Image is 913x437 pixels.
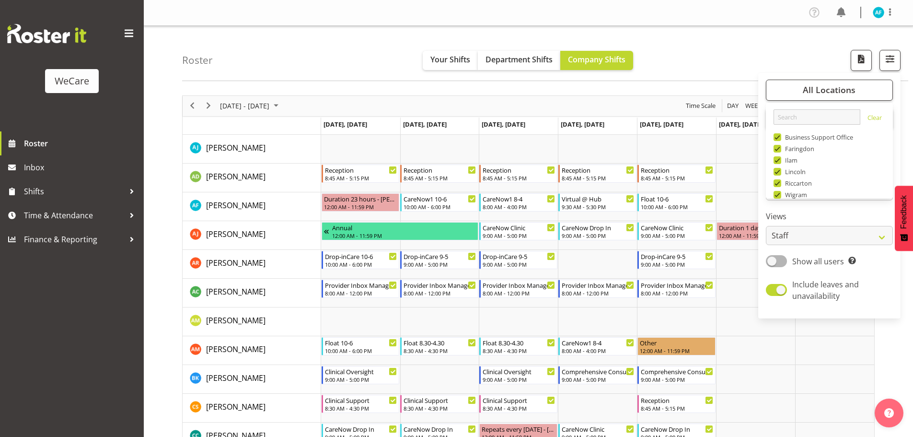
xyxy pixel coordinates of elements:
div: Aleea Devenport"s event - Reception Begin From Wednesday, August 20, 2025 at 8:45:00 AM GMT+12:00... [479,165,557,183]
div: Float 10-6 [641,194,713,203]
div: Brian Ko"s event - Clinical Oversight Begin From Monday, August 18, 2025 at 9:00:00 AM GMT+12:00 ... [322,366,400,384]
td: Ashley Mendoza resource [183,336,321,365]
div: Clinical Oversight [325,366,397,376]
span: [PERSON_NAME] [206,200,266,211]
div: Amy Johannsen"s event - CareNow Drop In Begin From Thursday, August 21, 2025 at 9:00:00 AM GMT+12... [558,222,636,240]
div: Clinical Support [404,395,476,405]
button: Your Shifts [423,51,478,70]
span: Finance & Reporting [24,232,125,247]
div: 8:45 AM - 5:15 PM [641,404,713,412]
div: Andrea Ramirez"s event - Drop-inCare 9-5 Begin From Wednesday, August 20, 2025 at 9:00:00 AM GMT+... [479,251,557,269]
div: 9:00 AM - 5:00 PM [641,260,713,268]
div: 10:00 AM - 6:00 PM [325,260,397,268]
div: Reception [641,165,713,175]
img: alex-ferguson10997.jpg [873,7,884,18]
a: [PERSON_NAME] [206,257,266,269]
div: Clinical Oversight [483,366,555,376]
div: Brian Ko"s event - Comprehensive Consult Begin From Thursday, August 21, 2025 at 9:00:00 AM GMT+1... [558,366,636,384]
div: Drop-inCare 9-5 [483,251,555,261]
div: 8:45 AM - 5:15 PM [483,174,555,182]
div: 8:00 AM - 12:00 PM [562,289,634,297]
a: Clear [867,113,882,125]
td: Catherine Stewart resource [183,394,321,423]
div: Provider Inbox Management [325,280,397,290]
div: Catherine Stewart"s event - Clinical Support Begin From Tuesday, August 19, 2025 at 8:30:00 AM GM... [400,395,478,413]
a: [PERSON_NAME] [206,200,266,211]
div: Reception [325,165,397,175]
a: [PERSON_NAME] [206,171,266,182]
div: Brian Ko"s event - Clinical Oversight Begin From Wednesday, August 20, 2025 at 9:00:00 AM GMT+12:... [479,366,557,384]
div: CareNow1 10-6 [404,194,476,203]
div: Duration 23 hours - [PERSON_NAME] [324,194,397,203]
div: Andrew Casburn"s event - Provider Inbox Management Begin From Thursday, August 21, 2025 at 8:00:0... [558,280,636,298]
button: Timeline Week [744,100,763,112]
div: Alex Ferguson"s event - Duration 23 hours - Alex Ferguson Begin From Monday, August 18, 2025 at 1... [322,193,400,212]
td: Antonia Mao resource [183,307,321,336]
a: [PERSON_NAME] [206,286,266,297]
div: Annual [332,223,476,232]
div: 8:00 AM - 4:00 PM [562,347,634,354]
div: Andrew Casburn"s event - Provider Inbox Management Begin From Wednesday, August 20, 2025 at 8:00:... [479,280,557,298]
div: CareNow1 8-4 [483,194,555,203]
span: Wigram [781,191,808,199]
span: Company Shifts [568,54,625,65]
div: WeCare [55,74,89,88]
div: 12:00 AM - 11:59 PM [640,347,713,354]
span: Day [726,100,740,112]
button: Next [202,100,215,112]
div: Clinical Support [483,395,555,405]
div: Catherine Stewart"s event - Clinical Support Begin From Monday, August 18, 2025 at 8:30:00 AM GMT... [322,395,400,413]
div: 9:00 AM - 5:00 PM [483,376,555,383]
div: Alex Ferguson"s event - Virtual @ Hub Begin From Thursday, August 21, 2025 at 9:30:00 AM GMT+12:0... [558,193,636,212]
div: 8:00 AM - 12:00 PM [483,289,555,297]
div: CareNow Clinic [483,223,555,232]
div: Amy Johannsen"s event - CareNow Clinic Begin From Wednesday, August 20, 2025 at 9:00:00 AM GMT+12... [479,222,557,240]
div: Brian Ko"s event - Comprehensive Consult Begin From Friday, August 22, 2025 at 9:00:00 AM GMT+12:... [637,366,716,384]
span: Riccarton [781,179,812,187]
div: Amy Johannsen"s event - Annual Begin From Wednesday, August 13, 2025 at 12:00:00 AM GMT+12:00 End... [322,222,479,240]
td: AJ Jones resource [183,135,321,164]
span: [DATE], [DATE] [324,120,367,129]
div: previous period [184,96,200,116]
div: 8:30 AM - 4:30 PM [404,404,476,412]
button: Previous [186,100,199,112]
button: Department Shifts [478,51,560,70]
a: [PERSON_NAME] [206,142,266,154]
span: Inbox [24,160,139,175]
div: Drop-inCare 10-6 [325,251,397,261]
div: Duration 1 days - [PERSON_NAME] [719,223,871,232]
div: 9:00 AM - 5:00 PM [562,232,634,239]
span: [DATE], [DATE] [482,120,525,129]
div: Ashley Mendoza"s event - Float 8.30-4.30 Begin From Wednesday, August 20, 2025 at 8:30:00 AM GMT+... [479,337,557,355]
span: Week [744,100,763,112]
div: Aleea Devenport"s event - Reception Begin From Thursday, August 21, 2025 at 8:45:00 AM GMT+12:00 ... [558,165,636,183]
span: Lincoln [781,168,806,176]
span: [DATE], [DATE] [561,120,604,129]
div: Andrea Ramirez"s event - Drop-inCare 9-5 Begin From Friday, August 22, 2025 at 9:00:00 AM GMT+12:... [637,251,716,269]
button: August 2025 [219,100,283,112]
div: 12:00 AM - 11:59 PM [719,232,871,239]
div: Other [640,338,713,347]
div: Alex Ferguson"s event - CareNow1 8-4 Begin From Wednesday, August 20, 2025 at 8:00:00 AM GMT+12:0... [479,193,557,212]
div: CareNow Drop In [404,424,476,434]
div: Ashley Mendoza"s event - Float 10-6 Begin From Monday, August 18, 2025 at 10:00:00 AM GMT+12:00 E... [322,337,400,355]
div: Aleea Devenport"s event - Reception Begin From Monday, August 18, 2025 at 8:45:00 AM GMT+12:00 En... [322,165,400,183]
span: Show all users [792,256,844,267]
div: 9:00 AM - 5:00 PM [641,376,713,383]
div: 8:45 AM - 5:15 PM [562,174,634,182]
div: Reception [562,165,634,175]
label: Views [766,211,893,222]
div: Provider Inbox Management [404,280,476,290]
span: [DATE], [DATE] [403,120,447,129]
div: 9:00 AM - 5:00 PM [325,376,397,383]
div: Andrew Casburn"s event - Provider Inbox Management Begin From Tuesday, August 19, 2025 at 8:00:00... [400,280,478,298]
img: Rosterit website logo [7,24,86,43]
div: Reception [404,165,476,175]
span: Roster [24,136,139,151]
span: Time Scale [685,100,717,112]
td: Alex Ferguson resource [183,192,321,221]
div: 10:00 AM - 6:00 PM [325,347,397,354]
div: 8:30 AM - 4:30 PM [404,347,476,354]
div: Andrea Ramirez"s event - Drop-inCare 10-6 Begin From Monday, August 18, 2025 at 10:00:00 AM GMT+1... [322,251,400,269]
